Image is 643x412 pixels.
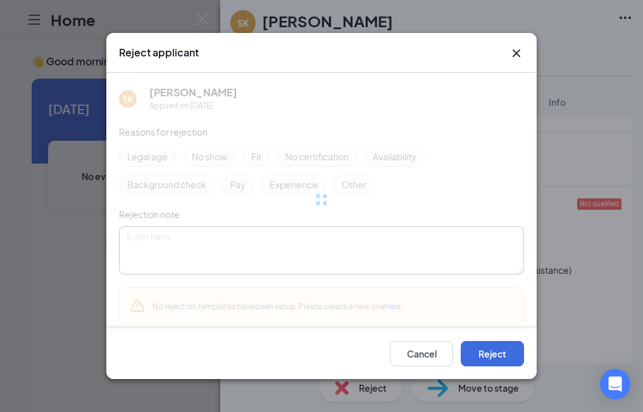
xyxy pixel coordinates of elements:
div: Open Intercom Messenger [600,369,630,399]
button: Reject [461,341,524,366]
button: Close [509,46,524,61]
button: Cancel [390,341,453,366]
svg: Cross [509,46,524,61]
h3: Reject applicant [119,46,199,60]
